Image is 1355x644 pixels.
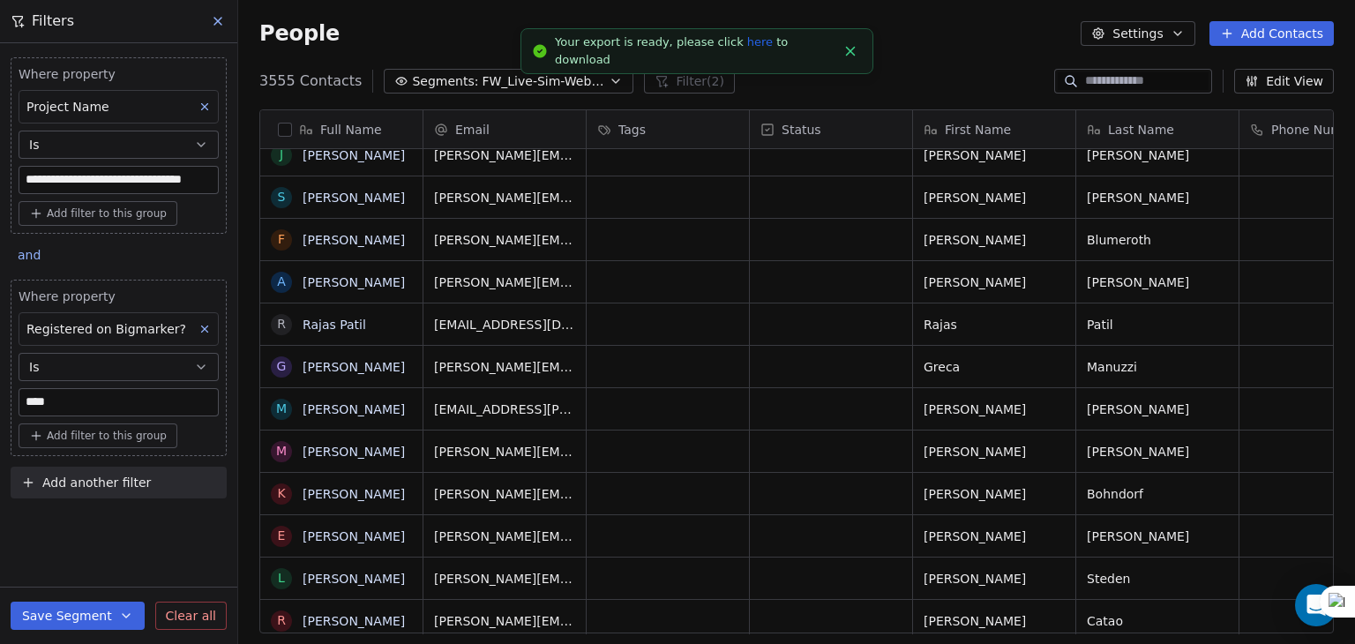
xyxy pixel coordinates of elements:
span: [PERSON_NAME][EMAIL_ADDRESS][PERSON_NAME][DOMAIN_NAME] [434,528,575,545]
span: [EMAIL_ADDRESS][DOMAIN_NAME] [434,316,575,333]
span: [PERSON_NAME] [924,612,1065,630]
span: [PERSON_NAME] [924,146,1065,164]
span: Manuzzi [1087,358,1228,376]
button: Add Contacts [1209,21,1334,46]
span: [PERSON_NAME] [1087,146,1228,164]
span: Full Name [320,121,382,139]
div: Email [423,110,586,148]
a: [PERSON_NAME] [303,275,405,289]
span: [PERSON_NAME][EMAIL_ADDRESS][DOMAIN_NAME] [434,570,575,588]
span: FW_Live-Sim-Webinar-18 Sept-[GEOGRAPHIC_DATA] [482,72,605,91]
a: [PERSON_NAME] [303,360,405,374]
div: F [278,230,285,249]
div: R [277,611,286,630]
a: [PERSON_NAME] [303,402,405,416]
a: [PERSON_NAME] [303,529,405,543]
div: G [277,357,287,376]
span: Catao [1087,612,1228,630]
span: 3555 Contacts [259,71,362,92]
span: [PERSON_NAME][EMAIL_ADDRESS][DOMAIN_NAME] [434,231,575,249]
a: [PERSON_NAME] [303,148,405,162]
div: Tags [587,110,749,148]
span: [PERSON_NAME][EMAIL_ADDRESS][DOMAIN_NAME] [434,146,575,164]
span: Blumeroth [1087,231,1228,249]
span: [PERSON_NAME] [924,273,1065,291]
div: J [280,146,283,164]
a: [PERSON_NAME] [303,614,405,628]
div: R [277,315,286,333]
span: Rajas [924,316,1065,333]
span: [PERSON_NAME] [924,231,1065,249]
button: Edit View [1234,69,1334,94]
div: E [278,527,286,545]
button: Filter(2) [644,69,735,94]
a: [PERSON_NAME] [303,487,405,501]
span: Patil [1087,316,1228,333]
span: [PERSON_NAME][EMAIL_ADDRESS][PERSON_NAME][DOMAIN_NAME] [434,485,575,503]
span: [PERSON_NAME] [924,485,1065,503]
a: [PERSON_NAME] [303,445,405,459]
span: Bohndorf [1087,485,1228,503]
a: [PERSON_NAME] [303,572,405,586]
div: Last Name [1076,110,1239,148]
div: First Name [913,110,1075,148]
div: M [276,400,287,418]
div: Open Intercom Messenger [1295,584,1337,626]
div: Full Name [260,110,423,148]
span: Steden [1087,570,1228,588]
button: Close toast [839,40,862,63]
div: M [276,442,287,461]
span: [PERSON_NAME] [1087,189,1228,206]
span: [PERSON_NAME] [924,443,1065,461]
span: [PERSON_NAME][EMAIL_ADDRESS][DOMAIN_NAME] [434,358,575,376]
span: [PERSON_NAME] [924,528,1065,545]
div: Your export is ready, please click to download [555,34,835,68]
div: Status [750,110,912,148]
span: [PERSON_NAME][EMAIL_ADDRESS][PERSON_NAME][DOMAIN_NAME] [434,612,575,630]
span: Greca [924,358,1065,376]
span: First Name [945,121,1011,139]
span: Segments: [412,72,478,91]
span: [PERSON_NAME][EMAIL_ADDRESS][PERSON_NAME][DOMAIN_NAME] [434,189,575,206]
span: Status [782,121,821,139]
span: Tags [618,121,646,139]
span: [PERSON_NAME] [1087,401,1228,418]
span: [PERSON_NAME] [924,189,1065,206]
div: S [278,188,286,206]
span: [PERSON_NAME] [924,570,1065,588]
div: K [277,484,285,503]
span: [PERSON_NAME][EMAIL_ADDRESS][DOMAIN_NAME] [434,443,575,461]
div: grid [260,149,423,634]
div: L [278,569,285,588]
span: [EMAIL_ADDRESS][PERSON_NAME][DOMAIN_NAME] [434,401,575,418]
span: Last Name [1108,121,1174,139]
a: [PERSON_NAME] [303,191,405,205]
div: A [277,273,286,291]
span: [PERSON_NAME] [924,401,1065,418]
span: [PERSON_NAME] [1087,528,1228,545]
span: [PERSON_NAME][EMAIL_ADDRESS][DOMAIN_NAME] [434,273,575,291]
span: People [259,20,340,47]
a: here [747,35,773,49]
span: Email [455,121,490,139]
a: [PERSON_NAME] [303,233,405,247]
a: Rajas Patil [303,318,366,332]
span: [PERSON_NAME] [1087,443,1228,461]
button: Settings [1081,21,1194,46]
span: [PERSON_NAME] [1087,273,1228,291]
